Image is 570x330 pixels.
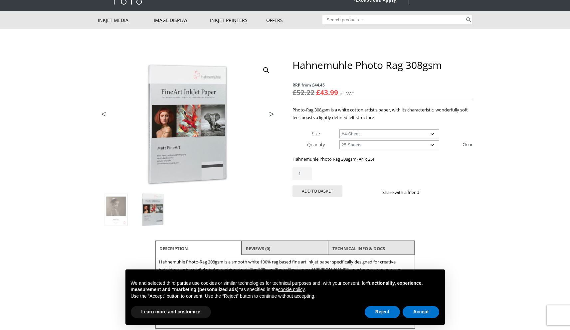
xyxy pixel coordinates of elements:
[316,88,320,97] span: £
[98,192,134,228] img: Hahnemuhle Photo Rag 308gsm
[246,243,270,254] a: Reviews (0)
[292,106,472,121] p: Photo-Rag 308gsm is a white cotton artist’s paper, with its characteristic, wonderfully soft feel...
[159,258,411,281] p: Hahnemuhle Photo-Rag 308gsm is a smooth white 100% rag based fine art inkjet paper specifically d...
[154,11,210,29] a: Image Display
[292,88,314,97] bdi: 52.22
[135,192,171,228] img: Hahnemuhle Photo Rag 308gsm - Image 2
[316,88,338,97] bdi: 43.99
[322,15,465,24] input: Search products…
[278,287,304,292] a: cookie policy
[266,11,322,29] a: Offers
[435,190,441,195] img: twitter sharing button
[443,190,449,195] img: email sharing button
[332,243,385,254] a: TECHNICAL INFO & DOCS
[292,88,296,97] span: £
[131,280,440,293] p: We and selected third parties use cookies or similar technologies for technical purposes and, wit...
[427,190,433,195] img: facebook sharing button
[131,293,440,300] p: Use the “Accept” button to consent. Use the “Reject” button to continue without accepting.
[465,15,473,24] button: Search
[292,185,342,197] button: Add to basket
[260,64,272,76] a: View full-screen image gallery
[159,243,188,254] a: Description
[131,280,423,292] strong: functionality, experience, measurement and “marketing (personalized ads)”
[382,189,427,196] p: Share with a friend
[463,139,473,150] a: Clear options
[292,59,472,71] h1: Hahnemuhle Photo Rag 308gsm
[98,11,154,29] a: Inkjet Media
[292,155,472,163] p: Hahnemuhle Photo Rag 308gsm (A4 x 25)
[365,306,400,318] button: Reject
[403,306,440,318] button: Accept
[292,167,312,180] input: Product quantity
[210,11,266,29] a: Inkjet Printers
[307,141,325,148] label: Quantity
[292,81,472,89] span: RRP from £44.45
[120,264,450,330] div: Notice
[131,306,211,318] button: Learn more and customize
[312,130,320,137] label: Size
